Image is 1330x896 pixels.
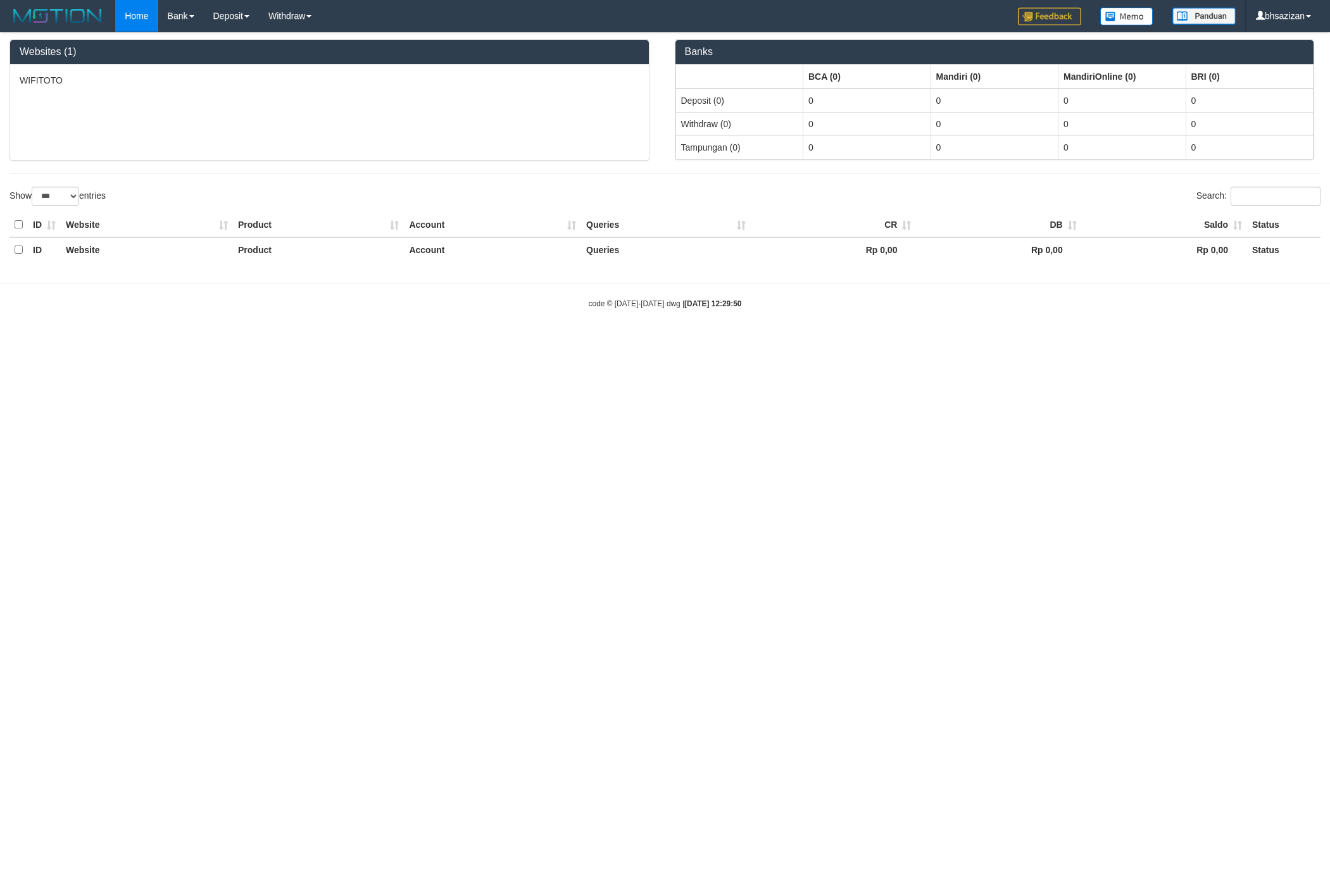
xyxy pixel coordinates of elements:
[931,65,1058,89] th: Group: activate to sort column ascending
[61,237,233,262] th: Website
[61,213,233,237] th: Website
[1058,135,1186,159] td: 0
[916,237,1081,262] th: Rp 0,00
[1186,112,1314,135] td: 0
[1196,187,1321,206] label: Search:
[675,89,803,113] td: Deposit (0)
[9,187,106,206] label: Show entries
[1082,237,1247,262] th: Rp 0,00
[20,46,639,58] h3: Websites (1)
[404,213,581,237] th: Account
[684,299,741,308] strong: [DATE] 12:29:50
[803,112,931,135] td: 0
[589,299,742,308] small: code © [DATE]-[DATE] dwg |
[675,112,803,135] td: Withdraw (0)
[685,46,1305,58] h3: Banks
[931,135,1058,159] td: 0
[1058,112,1186,135] td: 0
[1186,89,1314,113] td: 0
[404,237,581,262] th: Account
[1058,65,1186,89] th: Group: activate to sort column ascending
[1058,89,1186,113] td: 0
[675,135,803,159] td: Tampungan (0)
[1186,135,1314,159] td: 0
[931,89,1058,113] td: 0
[32,187,79,206] select: Showentries
[1247,237,1321,262] th: Status
[233,237,404,262] th: Product
[751,213,916,237] th: CR
[803,65,931,89] th: Group: activate to sort column ascending
[581,237,751,262] th: Queries
[1100,8,1153,25] img: Button%20Memo.svg
[9,6,106,25] img: MOTION_logo.png
[1082,213,1247,237] th: Saldo
[28,237,61,262] th: ID
[803,135,931,159] td: 0
[751,237,916,262] th: Rp 0,00
[675,65,803,89] th: Group: activate to sort column ascending
[28,213,61,237] th: ID
[916,213,1081,237] th: DB
[931,112,1058,135] td: 0
[1018,8,1081,25] img: Feedback.jpg
[1231,187,1321,206] input: Search:
[1186,65,1314,89] th: Group: activate to sort column ascending
[803,89,931,113] td: 0
[233,213,404,237] th: Product
[1172,8,1236,25] img: panduan.png
[1247,213,1321,237] th: Status
[20,74,639,87] p: WIFITOTO
[581,213,751,237] th: Queries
